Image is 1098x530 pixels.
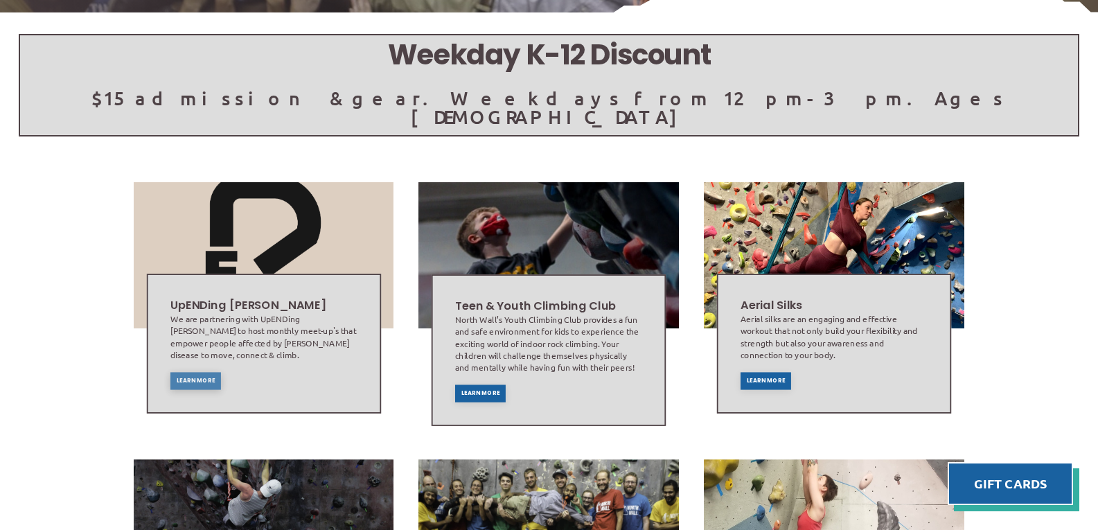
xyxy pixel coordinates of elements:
p: $15 admission & gear. Weekdays from 12pm-3pm. Ages [DEMOGRAPHIC_DATA] [20,89,1078,126]
h2: Aerial Silks [741,298,928,314]
img: Image [418,182,679,328]
div: North Wall’s Youth Climbing Club provides a fun and safe environment for kids to experience the e... [455,314,642,373]
a: Learn More [170,372,220,389]
h5: Weekday K-12 Discount [20,35,1078,75]
img: Image [703,182,966,328]
span: Learn More [461,391,500,396]
a: Learn More [741,372,791,389]
span: Learn More [747,378,786,384]
div: Aerial silks are an engaging and effective workout that not only build your flexibility and stren... [741,313,928,360]
div: We are partnering with UpENDing [PERSON_NAME] to host monthly meet-up's that empower people affec... [170,313,357,360]
img: Image [133,182,393,328]
span: Learn More [176,378,215,384]
a: Learn More [455,385,506,402]
h2: UpENDing [PERSON_NAME] [170,298,357,314]
h2: Teen & Youth Climbing Club [455,298,642,314]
